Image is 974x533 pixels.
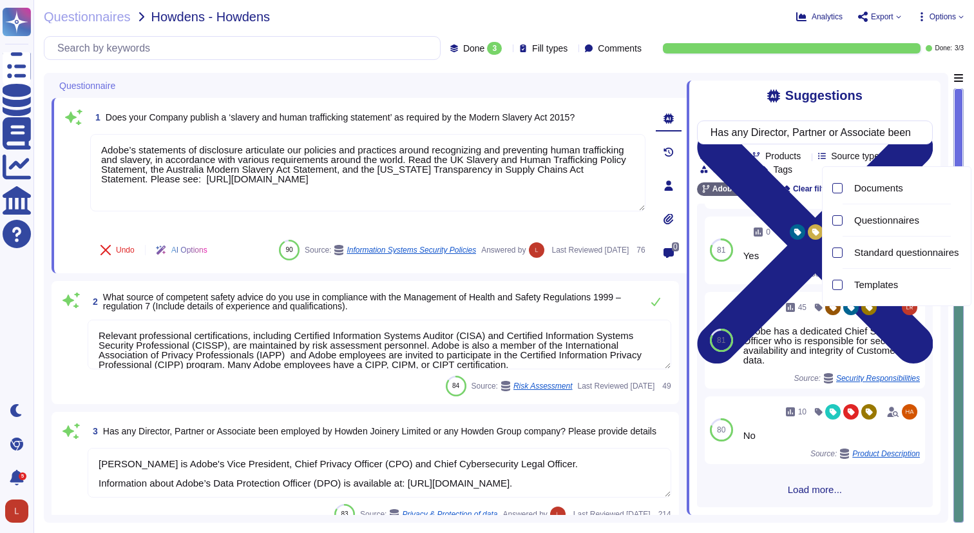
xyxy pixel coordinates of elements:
div: Documents [849,173,964,202]
img: user [529,242,544,258]
span: 10 [798,408,807,416]
span: Privacy & Protection of data [402,510,497,518]
textarea: [PERSON_NAME] is Adobe's Vice President, Chief Privacy Officer (CPO) and Chief Cybersecurity Lega... [88,448,671,498]
span: Done: [935,45,952,52]
span: Product Description [852,450,920,458]
span: 0 [672,242,679,251]
span: Templates [854,279,898,291]
div: Questionnaires [854,215,959,226]
span: 3 [88,427,98,436]
span: Source: [305,245,476,255]
span: 1 [90,113,100,122]
img: user [5,499,28,523]
span: Howdens - Howdens [151,10,271,23]
span: What source of competent safety advice do you use in compliance with the Management of Health and... [103,292,621,311]
div: 5 [19,472,26,480]
span: Analytics [812,13,843,21]
div: Templates [849,270,964,299]
img: user [550,507,566,522]
span: Options [930,13,956,21]
button: Undo [90,237,145,263]
div: Templates [854,279,959,291]
span: 81 [717,336,725,344]
span: 2 [88,297,98,306]
span: Source: [810,449,920,459]
span: Last Reviewed [DATE] [578,382,655,390]
span: Standard questionnaires [854,247,959,258]
span: Source: [360,509,497,519]
span: 84 [452,382,459,389]
button: user [3,497,37,525]
span: Fill types [532,44,568,53]
div: 3 [487,42,502,55]
span: 80 [717,426,725,434]
span: Documents [854,182,903,194]
input: Search by keywords [704,121,919,144]
span: 3 / 3 [955,45,964,52]
span: Export [871,13,893,21]
span: Source: [472,381,573,391]
span: Last Reviewed [DATE] [573,510,651,518]
span: Undo [116,246,135,254]
span: Questionnaires [854,215,919,226]
textarea: Adobe’s statements of disclosure articulate our policies and practices around recognizing and pre... [90,134,645,211]
button: Analytics [796,12,843,22]
span: Does your Company publish a ‘slavery and human trafficking statement’ as required by the Modern S... [106,112,575,122]
div: Standard questionnaires [849,238,964,267]
span: Answered by [481,246,526,254]
span: Done [463,44,484,53]
span: Load more... [697,485,933,494]
span: Comments [598,44,642,53]
img: user [902,300,917,315]
span: AI Options [171,246,207,254]
textarea: Relevant professional certifications, including Certified Information Systems Auditor (CISA) and ... [88,320,671,369]
div: Questionnaires [849,206,964,235]
img: user [902,404,917,420]
span: Last Reviewed [DATE] [552,246,629,254]
span: Has any Director, Partner or Associate been employed by Howden Joinery Limited or any Howden Grou... [103,426,656,436]
div: No [743,431,920,440]
span: 76 [634,246,645,254]
div: Documents [854,182,959,194]
span: Risk Assessment [513,382,573,390]
span: Questionnaire [59,81,115,90]
span: 90 [285,246,292,253]
span: Questionnaires [44,10,131,23]
input: Search by keywords [51,37,440,59]
span: 81 [717,246,725,254]
span: 83 [341,510,348,518]
span: 214 [656,510,671,518]
span: 49 [660,382,671,390]
span: Information Systems Security Policies [347,246,476,254]
span: Answered by [502,510,547,518]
